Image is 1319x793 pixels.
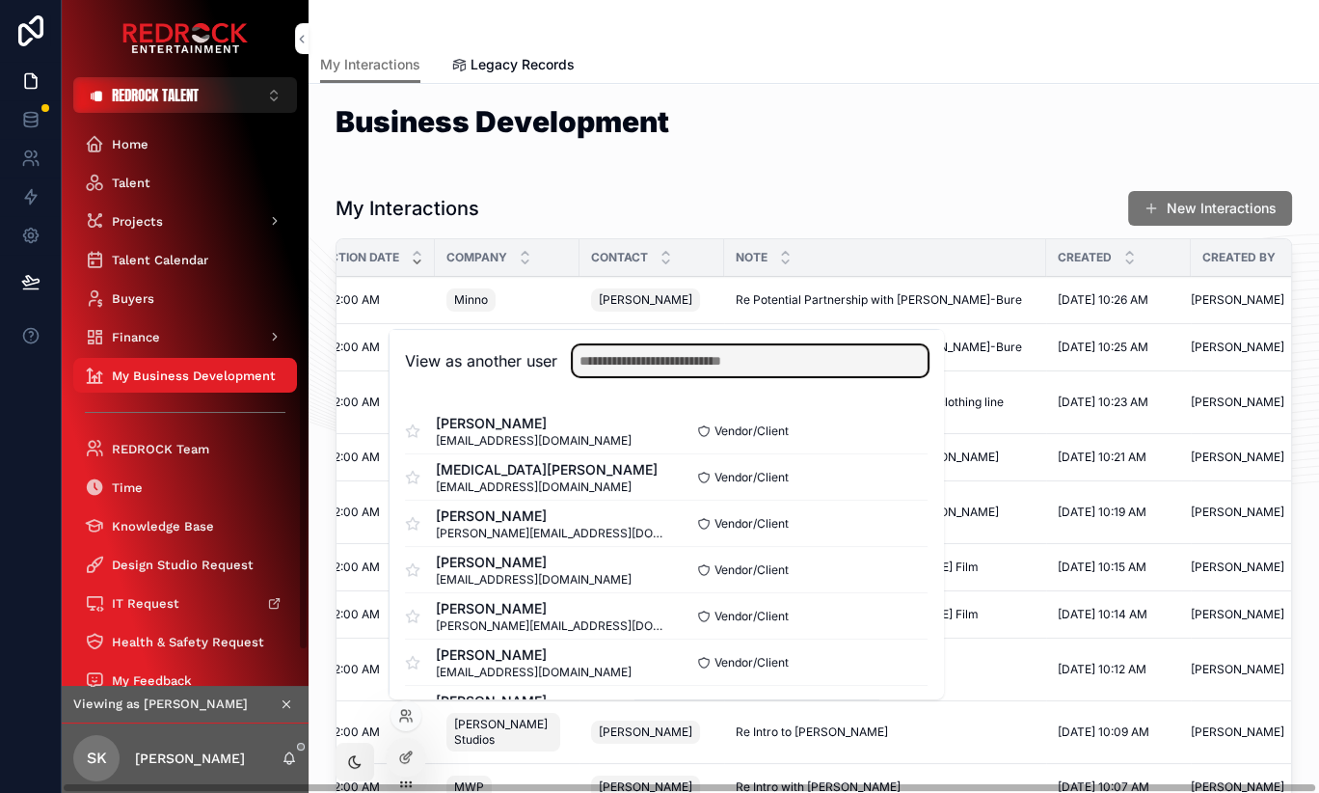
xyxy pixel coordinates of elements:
span: Viewing as [PERSON_NAME] [73,696,248,712]
span: My Feedback [112,672,192,689]
span: Created [1058,250,1112,265]
span: [PERSON_NAME] [1191,725,1284,740]
span: Talent [112,175,150,191]
span: Vendor/Client [714,470,789,485]
span: Vendor/Client [714,562,789,578]
span: [PERSON_NAME] [436,506,666,526]
span: [DATE] 10:12 AM [1058,662,1146,677]
h2: View as another user [405,349,557,372]
span: Time [112,479,143,496]
a: Projects [73,204,297,238]
span: Minno [454,292,488,308]
span: [DATE] 10:19 AM [1058,505,1146,520]
span: [EMAIL_ADDRESS][DOMAIN_NAME] [436,479,658,495]
span: [EMAIL_ADDRESS][DOMAIN_NAME] [436,572,632,588]
span: [PERSON_NAME] [1191,395,1284,410]
h1: My Interactions [336,195,479,222]
a: Time [73,470,297,505]
a: My Interactions [320,47,420,84]
span: [EMAIL_ADDRESS][DOMAIN_NAME] [436,433,632,449]
span: [PERSON_NAME] [436,599,666,618]
span: [PERSON_NAME] [1191,560,1284,575]
a: My Business Development [73,358,297,393]
span: Company [446,250,507,265]
span: [PERSON_NAME] [436,692,632,711]
span: Buyers [112,290,154,307]
a: My Feedback [73,663,297,697]
span: [DATE] 10:15 AM [1058,560,1146,575]
div: scrollable content [62,113,309,686]
span: Interaction Date [288,250,399,265]
span: [PERSON_NAME] [1191,292,1284,308]
span: Talent Calendar [112,252,208,268]
p: [PERSON_NAME] [135,749,245,768]
span: REDROCK TALENT [112,85,199,105]
span: [PERSON_NAME] [599,725,692,740]
a: Legacy Records [451,47,575,86]
a: REDROCK Team [73,431,297,466]
span: [PERSON_NAME] [1191,662,1284,677]
span: Finance [112,329,160,345]
a: IT Request [73,586,297,620]
span: Projects [112,213,163,230]
span: [DATE] 10:25 AM [1058,340,1148,355]
span: Health & Safety Request [112,634,264,650]
a: Health & Safety Request [73,624,297,659]
span: [PERSON_NAME][EMAIL_ADDRESS][DOMAIN_NAME] [436,618,666,634]
a: Talent [73,165,297,200]
a: Buyers [73,281,297,315]
span: Note [736,250,767,265]
span: SK [87,747,107,770]
span: Vendor/Client [714,516,789,532]
span: Contact [591,250,648,265]
span: Re Potential Partnership with [PERSON_NAME]-Bure [736,292,1022,308]
span: My Business Development [112,368,276,384]
span: [DATE] 10:09 AM [1058,725,1149,740]
span: [DATE] 10:26 AM [1058,292,1148,308]
span: [PERSON_NAME] [599,292,692,308]
span: [DATE] 10:21 AM [1058,450,1146,465]
span: Vendor/Client [714,424,789,439]
img: App logo [122,23,248,54]
span: IT Request [112,595,179,612]
span: [PERSON_NAME] Studios [454,717,552,748]
span: Created By [1202,250,1276,265]
span: Vendor/Client [714,609,789,624]
a: Home [73,126,297,161]
span: [DATE] 10:14 AM [1058,607,1147,622]
span: Vendor/Client [714,655,789,670]
span: [PERSON_NAME] [436,553,632,572]
span: Knowledge Base [112,518,214,534]
span: [PERSON_NAME] [1191,340,1284,355]
span: [PERSON_NAME][EMAIL_ADDRESS][DOMAIN_NAME] [436,526,666,541]
span: [EMAIL_ADDRESS][DOMAIN_NAME] [436,665,632,680]
button: Select Button [73,77,297,113]
button: New Interactions [1128,191,1292,226]
a: Knowledge Base [73,508,297,543]
span: My Interactions [320,55,420,74]
span: [PERSON_NAME] [1191,450,1284,465]
a: Design Studio Request [73,547,297,582]
a: Talent Calendar [73,242,297,277]
span: [PERSON_NAME] [1191,505,1284,520]
span: [MEDICAL_DATA][PERSON_NAME] [436,460,658,479]
a: Finance [73,319,297,354]
h1: Business Development [336,107,669,136]
span: [PERSON_NAME] [436,414,632,433]
span: REDROCK Team [112,441,209,457]
span: Re Intro to [PERSON_NAME] [736,725,888,740]
span: Design Studio Request [112,557,254,573]
span: Legacy Records [471,55,575,74]
span: [DATE] 10:23 AM [1058,395,1148,410]
span: [PERSON_NAME] [436,645,632,665]
span: [PERSON_NAME] [1191,607,1284,622]
span: Home [112,136,148,152]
